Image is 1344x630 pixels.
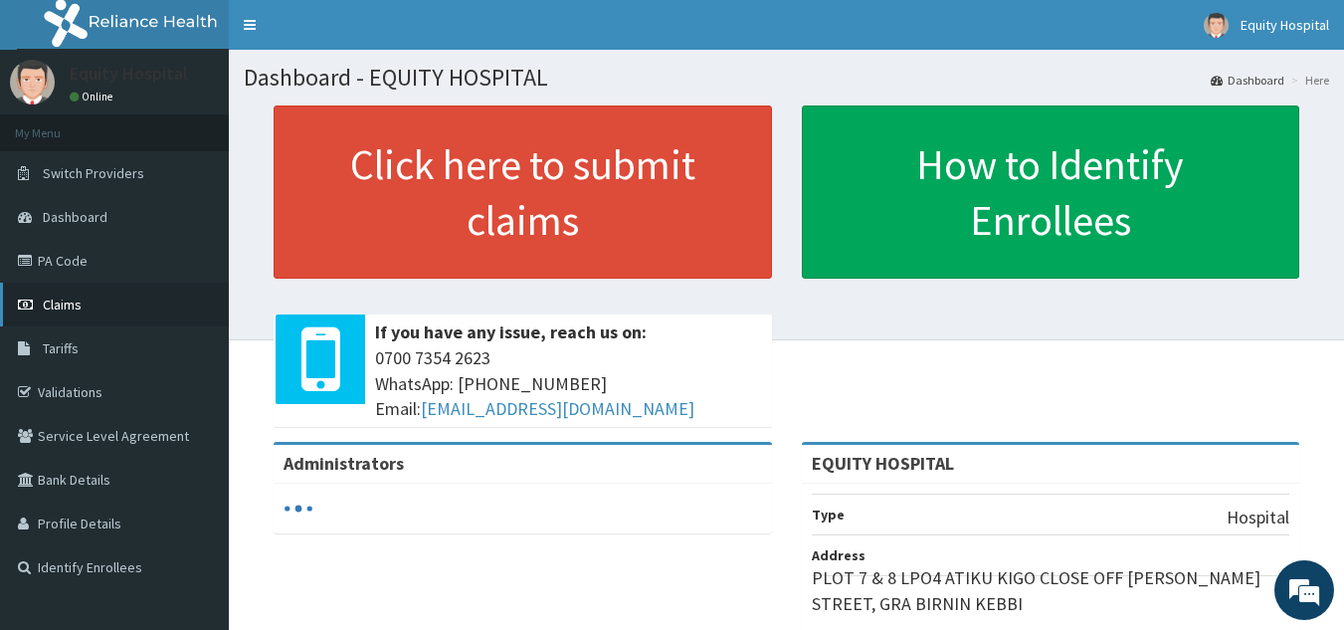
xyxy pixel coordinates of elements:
a: Online [70,90,117,104]
a: Dashboard [1211,72,1284,89]
a: How to Identify Enrollees [802,105,1300,279]
b: Type [812,506,845,524]
span: 0700 7354 2623 WhatsApp: [PHONE_NUMBER] Email: [375,345,762,422]
img: User Image [10,60,55,105]
a: Click here to submit claims [274,105,772,279]
h1: Dashboard - EQUITY HOSPITAL [244,65,1329,91]
p: Hospital [1227,505,1289,530]
svg: audio-loading [284,494,313,524]
textarea: Type your message and hit 'Enter' [10,419,379,489]
span: Claims [43,296,82,314]
b: Administrators [284,452,404,475]
a: [EMAIL_ADDRESS][DOMAIN_NAME] [421,397,694,420]
div: Chat with us now [103,111,334,137]
b: If you have any issue, reach us on: [375,320,647,343]
span: Tariffs [43,339,79,357]
span: Switch Providers [43,164,144,182]
b: Address [812,546,865,564]
li: Here [1286,72,1329,89]
span: We're online! [115,188,275,389]
img: d_794563401_company_1708531726252_794563401 [37,100,81,149]
div: Minimize live chat window [326,10,374,58]
span: Equity Hospital [1241,16,1329,34]
p: Equity Hospital [70,65,188,83]
p: PLOT 7 & 8 LPO4 ATIKU KIGO CLOSE OFF [PERSON_NAME] STREET, GRA BIRNIN KEBBI [812,565,1290,616]
span: Dashboard [43,208,107,226]
strong: EQUITY HOSPITAL [812,452,954,475]
img: User Image [1204,13,1229,38]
